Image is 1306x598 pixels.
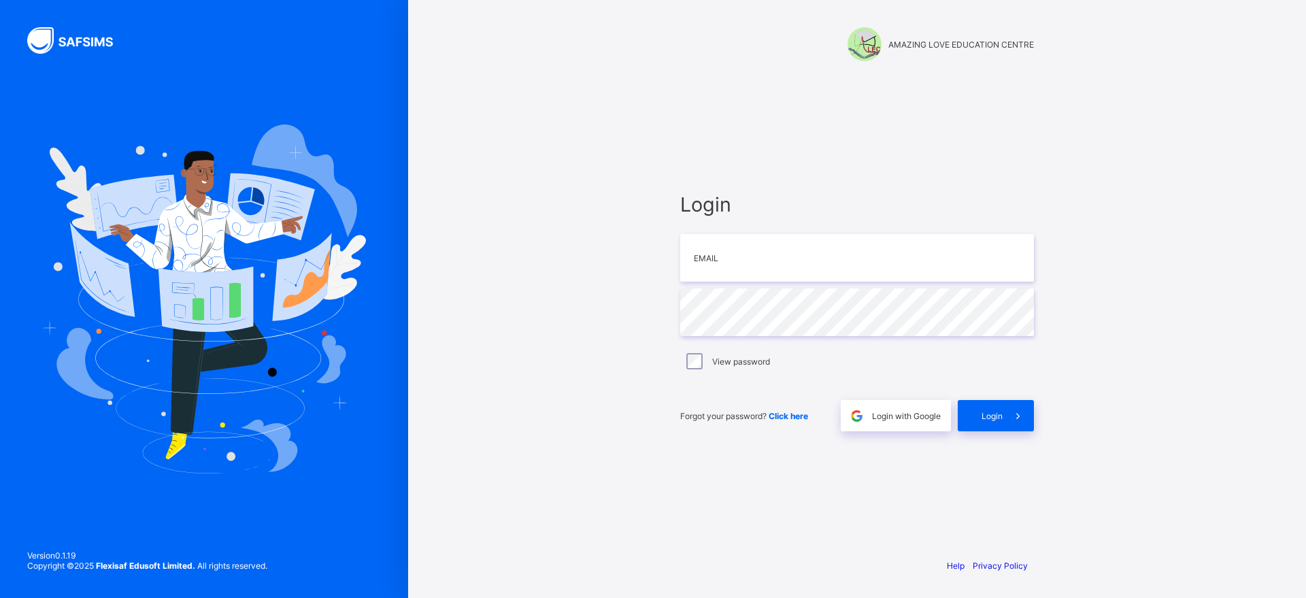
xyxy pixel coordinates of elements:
[973,561,1028,571] a: Privacy Policy
[982,411,1003,421] span: Login
[96,561,195,571] strong: Flexisaf Edusoft Limited.
[947,561,965,571] a: Help
[42,124,366,473] img: Hero Image
[680,193,1034,216] span: Login
[27,27,129,54] img: SAFSIMS Logo
[27,561,267,571] span: Copyright © 2025 All rights reserved.
[888,39,1034,50] span: AMAZING LOVE EDUCATION CENTRE
[712,356,770,367] label: View password
[872,411,941,421] span: Login with Google
[849,408,865,424] img: google.396cfc9801f0270233282035f929180a.svg
[27,550,267,561] span: Version 0.1.19
[769,411,808,421] a: Click here
[680,411,808,421] span: Forgot your password?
